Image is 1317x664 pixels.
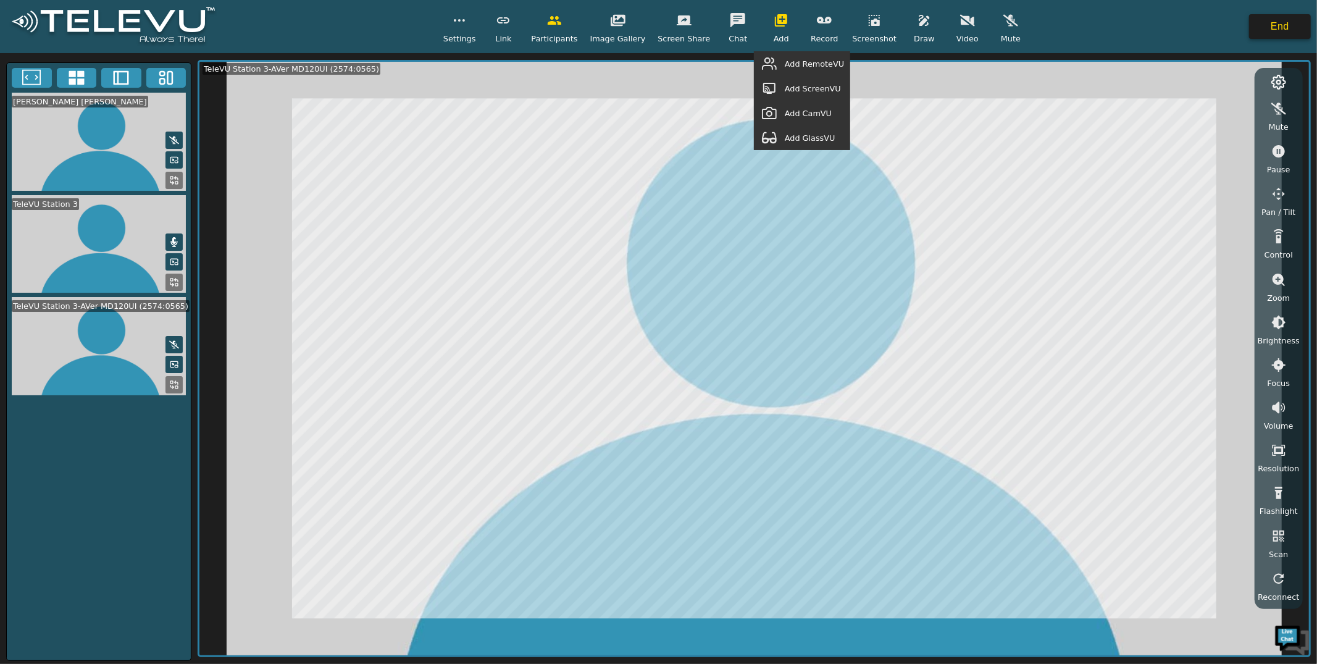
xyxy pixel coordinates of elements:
span: Resolution [1258,463,1299,474]
span: Draw [914,33,934,44]
button: Picture in Picture [165,253,183,271]
span: Pause [1267,164,1290,175]
span: Screen Share [658,33,710,44]
button: Three Window Medium [146,68,186,88]
span: Video [956,33,979,44]
span: Control [1265,249,1293,261]
div: TeleVU Station 3-AVer MD120UI (2574:0565) [12,300,190,312]
img: d_736959983_company_1615157101543_736959983 [21,57,52,88]
span: Mute [1001,33,1021,44]
button: Mute [165,233,183,251]
span: Chat [729,33,747,44]
button: 4x4 [57,68,97,88]
span: Brightness [1258,335,1300,347]
span: Add CamVU [785,107,832,119]
button: Picture in Picture [165,151,183,169]
span: Participants [531,33,577,44]
textarea: Type your message and hit 'Enter' [6,337,235,380]
span: Image Gallery [590,33,646,44]
span: Link [495,33,511,44]
span: Scan [1269,548,1288,560]
span: Mute [1269,121,1289,133]
button: Two Window Medium [101,68,141,88]
div: TeleVU Station 3-AVer MD120UI (2574:0565) [203,63,380,75]
button: Replace Feed [165,376,183,393]
span: Flashlight [1260,505,1298,517]
span: We're online! [72,156,170,280]
div: Chat with us now [64,65,207,81]
span: Add GlassVU [785,132,835,144]
span: Settings [443,33,476,44]
span: Screenshot [852,33,897,44]
button: Fullscreen [12,68,52,88]
div: TeleVU Station 3 [12,198,79,210]
span: Reconnect [1258,591,1299,603]
button: Picture in Picture [165,356,183,373]
span: Pan / Tilt [1261,206,1295,218]
button: Mute [165,336,183,353]
span: Zoom [1267,292,1290,304]
img: logoWhite.png [6,4,220,50]
div: [PERSON_NAME] [PERSON_NAME] [12,96,148,107]
span: Add ScreenVU [785,83,841,95]
button: End [1249,14,1311,39]
span: Add RemoteVU [785,58,844,70]
button: Replace Feed [165,172,183,189]
button: Replace Feed [165,274,183,291]
img: Chat Widget [1274,621,1311,658]
span: Volume [1264,420,1294,432]
span: Focus [1268,377,1290,389]
div: Minimize live chat window [203,6,232,36]
span: Record [811,33,838,44]
span: Add [774,33,789,44]
button: Mute [165,132,183,149]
